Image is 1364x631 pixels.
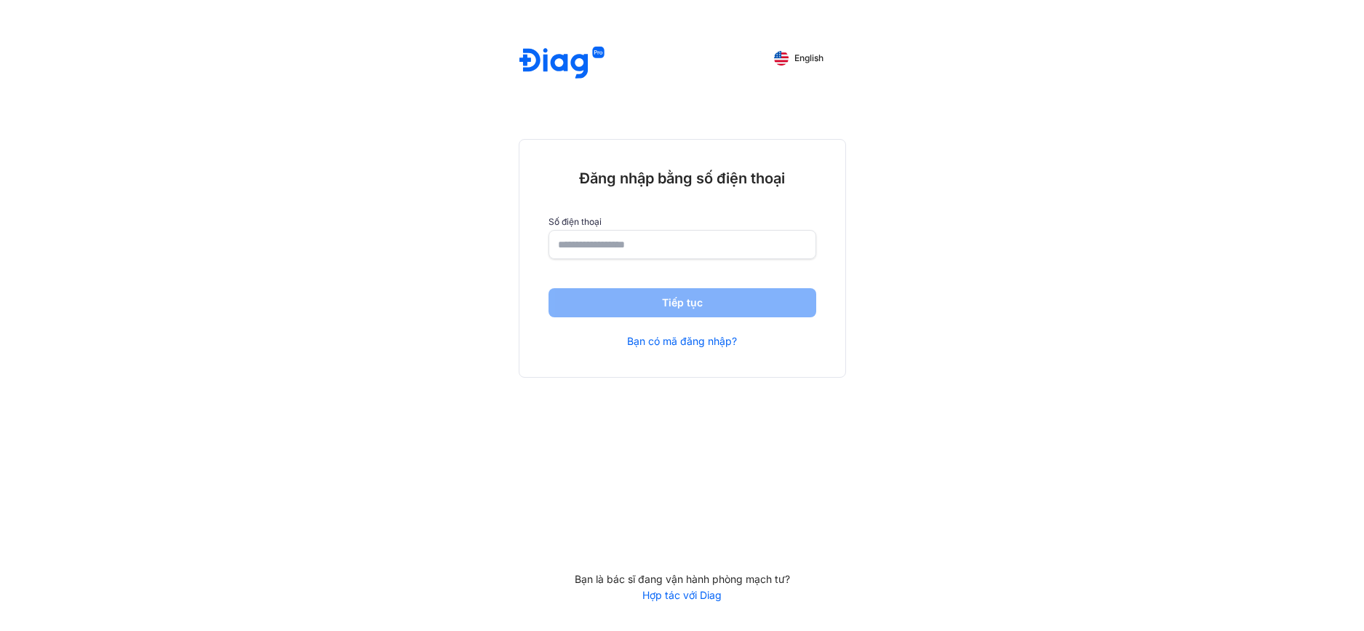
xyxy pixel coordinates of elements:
div: Đăng nhập bằng số điện thoại [549,169,816,188]
div: Bạn là bác sĩ đang vận hành phòng mạch tư? [519,573,846,586]
img: logo [519,47,605,81]
button: English [764,47,834,70]
span: English [794,53,823,63]
img: English [774,51,789,66]
a: Bạn có mã đăng nhập? [627,335,737,348]
label: Số điện thoại [549,217,816,227]
a: Hợp tác với Diag [519,589,846,602]
button: Tiếp tục [549,288,816,317]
